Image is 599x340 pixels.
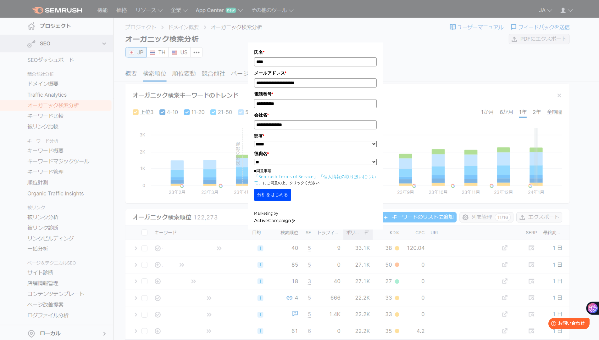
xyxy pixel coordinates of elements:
[543,315,592,333] iframe: Help widget launcher
[254,70,377,76] label: メールアドレス
[254,173,376,185] a: 「個人情報の取り扱いについて」
[254,150,377,157] label: 役職名
[254,133,377,139] label: 部署
[254,168,377,186] p: ■同意事項 にご同意の上、クリックください
[254,91,377,98] label: 電話番号
[254,189,291,201] button: 分析をはじめる
[254,49,377,56] label: 氏名
[254,111,377,118] label: 会社名
[254,173,318,179] a: 「Semrush Terms of Service」
[254,210,377,217] div: Marketing by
